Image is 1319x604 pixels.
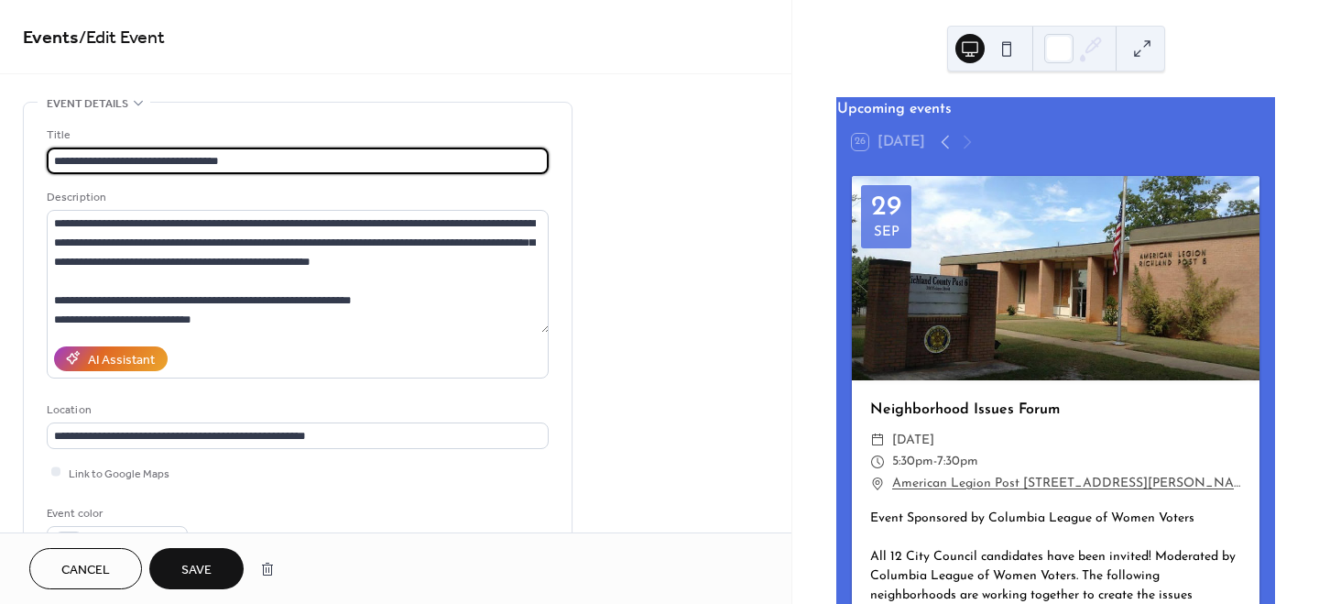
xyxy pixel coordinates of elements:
span: Event details [47,94,128,114]
div: Location [47,401,545,420]
div: 29 [871,194,901,222]
div: Sep [874,225,899,239]
span: 7:30pm [937,451,978,473]
span: Link to Google Maps [69,464,169,483]
a: Events [23,20,79,56]
span: - [933,451,937,473]
div: AI Assistant [88,350,155,369]
div: ​ [870,430,885,452]
div: ​ [870,451,885,473]
div: Description [47,188,545,207]
span: / Edit Event [79,20,165,56]
button: Save [149,548,244,589]
span: [DATE] [892,430,934,452]
div: Neighborhood Issues Forum [852,399,1259,421]
div: Title [47,126,545,145]
div: Event color [47,504,184,523]
a: American Legion Post [STREET_ADDRESS][PERSON_NAME] [892,473,1241,495]
span: 5:30pm [892,451,933,473]
button: AI Assistant [54,346,168,371]
span: Cancel [61,561,110,580]
button: Cancel [29,548,142,589]
div: ​ [870,473,885,495]
div: Upcoming events [837,98,1274,120]
span: Save [181,561,212,580]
